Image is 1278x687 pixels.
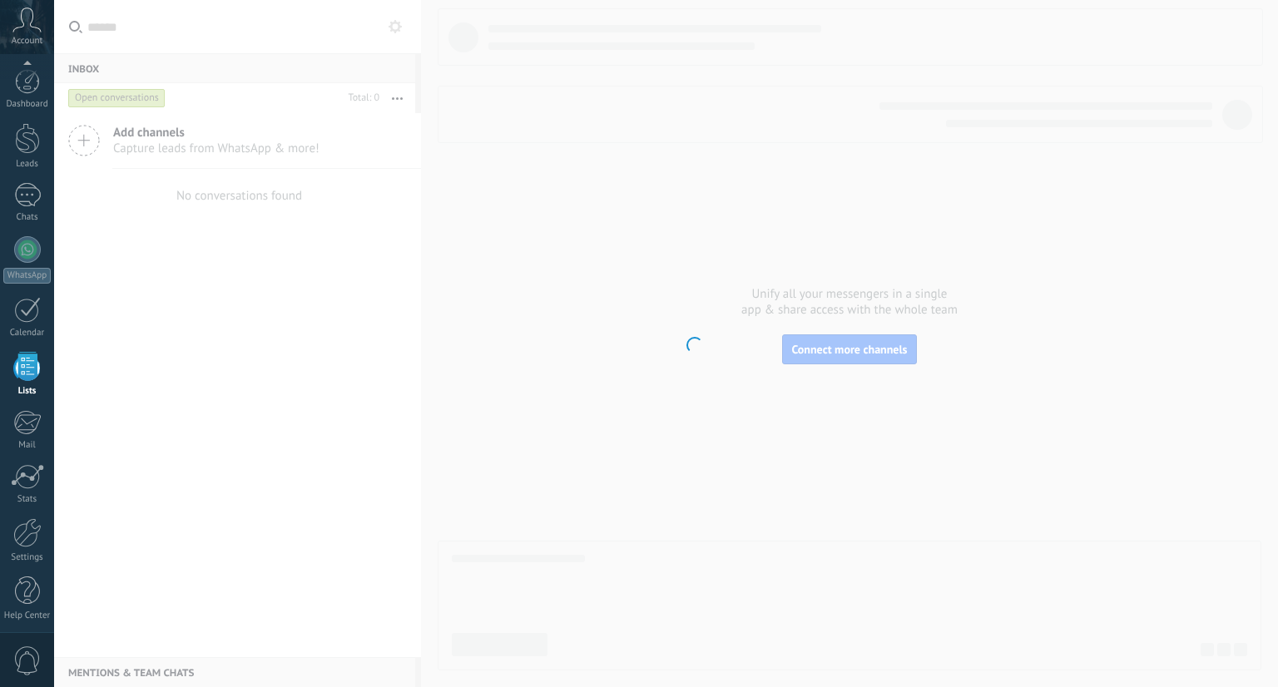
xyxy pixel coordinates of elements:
[3,610,52,621] div: Help Center
[3,159,52,170] div: Leads
[12,36,42,47] span: Account
[3,328,52,339] div: Calendar
[3,440,52,451] div: Mail
[3,386,52,397] div: Lists
[3,494,52,505] div: Stats
[3,268,51,284] div: WhatsApp
[3,212,52,223] div: Chats
[3,99,52,110] div: Dashboard
[3,552,52,563] div: Settings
